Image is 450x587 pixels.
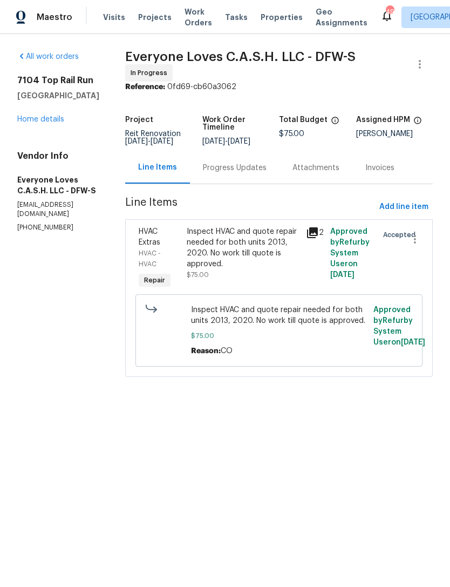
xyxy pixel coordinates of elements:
span: The hpm assigned to this work order. [413,116,422,130]
h5: [GEOGRAPHIC_DATA] [17,90,99,101]
h5: Project [125,116,153,124]
div: Inspect HVAC and quote repair needed for both units 2013, 2020. No work till quote is approved. [187,226,300,269]
div: Invoices [365,163,394,173]
div: [PERSON_NAME] [356,130,433,138]
span: HVAC Extras [139,228,160,246]
h5: Everyone Loves C.A.S.H. LLC - DFW-S [17,174,99,196]
span: [DATE] [151,138,173,145]
span: Repair [140,275,169,286]
div: Progress Updates [203,163,267,173]
span: The total cost of line items that have been proposed by Opendoor. This sum includes line items th... [331,116,339,130]
span: Properties [261,12,303,23]
h5: Total Budget [279,116,328,124]
span: Inspect HVAC and quote repair needed for both units 2013, 2020. No work till quote is approved. [191,305,366,326]
span: Geo Assignments [316,6,367,28]
span: [DATE] [202,138,225,145]
div: 49 [386,6,393,17]
span: Accepted [383,230,420,240]
span: $75.00 [191,330,366,341]
span: $75.00 [187,272,209,278]
b: Reference: [125,83,165,91]
a: All work orders [17,53,79,60]
a: Home details [17,116,64,123]
span: Maestro [37,12,72,23]
span: Add line item [379,200,428,214]
span: Reason: [191,347,221,355]
span: Approved by Refurby System User on [373,306,425,346]
span: Work Orders [185,6,212,28]
span: In Progress [131,68,172,78]
span: [DATE] [228,138,250,145]
span: [DATE] [330,271,354,279]
div: Attachments [292,163,339,173]
span: HVAC - HVAC [139,250,161,267]
span: Line Items [125,197,375,217]
span: Approved by Refurby System User on [330,228,370,279]
span: Tasks [225,14,248,21]
h2: 7104 Top Rail Run [17,75,99,86]
div: 0fd69-cb60a3062 [125,82,433,92]
span: Reit Renovation [125,130,181,145]
button: Add line item [375,197,433,217]
span: [DATE] [125,138,148,145]
h5: Assigned HPM [356,116,410,124]
h5: Work Order Timeline [202,116,279,131]
span: Everyone Loves C.A.S.H. LLC - DFW-S [125,50,356,63]
div: 2 [306,226,323,239]
h4: Vendor Info [17,151,99,161]
div: Line Items [138,162,177,173]
p: [PHONE_NUMBER] [17,223,99,232]
span: CO [221,347,233,355]
span: Projects [138,12,172,23]
p: [EMAIL_ADDRESS][DOMAIN_NAME] [17,200,99,219]
span: - [125,138,173,145]
span: - [202,138,250,145]
span: Visits [103,12,125,23]
span: $75.00 [279,130,304,138]
span: [DATE] [401,339,425,346]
